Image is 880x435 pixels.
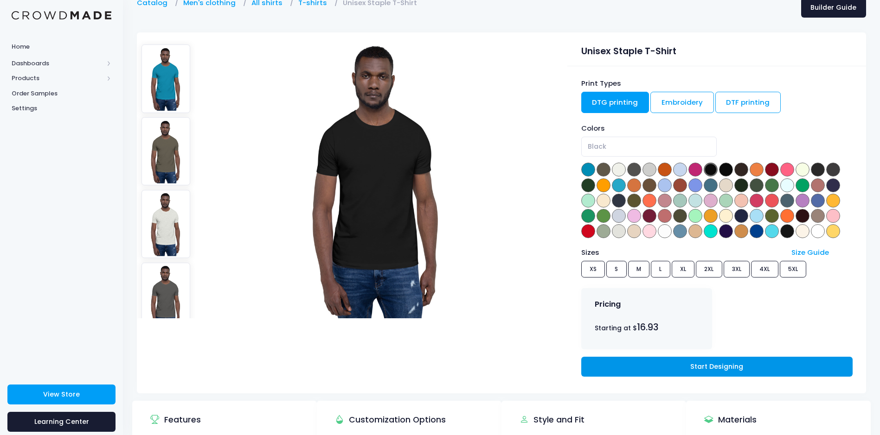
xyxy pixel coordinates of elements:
span: Settings [12,104,111,113]
a: Learning Center [7,412,116,432]
a: Start Designing [581,357,853,377]
a: Embroidery [650,92,714,113]
a: View Store [7,385,116,404]
a: Size Guide [791,247,829,257]
span: Products [12,74,103,83]
a: DTF printing [715,92,781,113]
span: Home [12,42,111,51]
img: Logo [12,11,111,20]
span: Order Samples [12,89,111,98]
div: Customization Options [335,407,446,433]
div: Colors [581,123,853,133]
span: Black [581,137,717,157]
span: Dashboards [12,59,103,68]
a: DTG printing [581,92,649,113]
div: Style and Fit [520,407,585,433]
h4: Pricing [595,300,621,309]
div: Starting at $ [595,321,699,334]
span: 16.93 [637,321,658,334]
div: Sizes [577,247,787,258]
span: Learning Center [34,417,89,426]
div: Features [150,407,201,433]
span: View Store [43,390,80,399]
div: Unisex Staple T-Shirt [581,40,853,58]
span: Black [588,142,606,151]
div: Print Types [581,78,853,88]
div: Materials [704,407,757,433]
